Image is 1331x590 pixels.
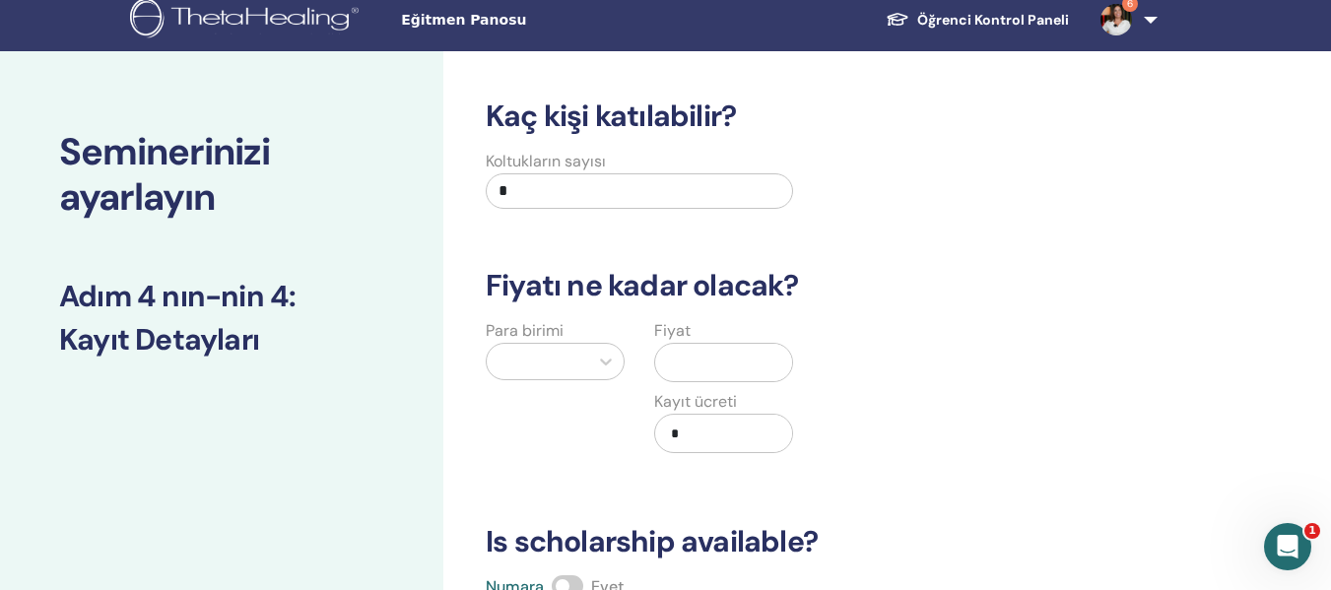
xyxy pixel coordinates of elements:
label: Koltukların sayısı [486,150,606,173]
img: default.jpg [1100,4,1132,35]
label: Para birimi [486,319,564,343]
span: 1 [1304,523,1320,539]
label: Fiyat [654,319,691,343]
h3: Kayıt Detayları [59,322,384,358]
h3: Is scholarship available? [474,524,1172,559]
span: Eğitmen Panosu [401,10,697,31]
a: Öğrenci Kontrol Paneli [870,2,1085,38]
label: Kayıt ücreti [654,390,737,414]
img: graduation-cap-white.svg [886,11,909,28]
h3: Kaç kişi katılabilir? [474,98,1172,134]
h3: Fiyatı ne kadar olacak? [474,268,1172,303]
h2: Seminerinizi ayarlayın [59,130,384,220]
h3: Adım 4 nın-nin 4 : [59,279,384,314]
iframe: Intercom live chat [1264,523,1311,570]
